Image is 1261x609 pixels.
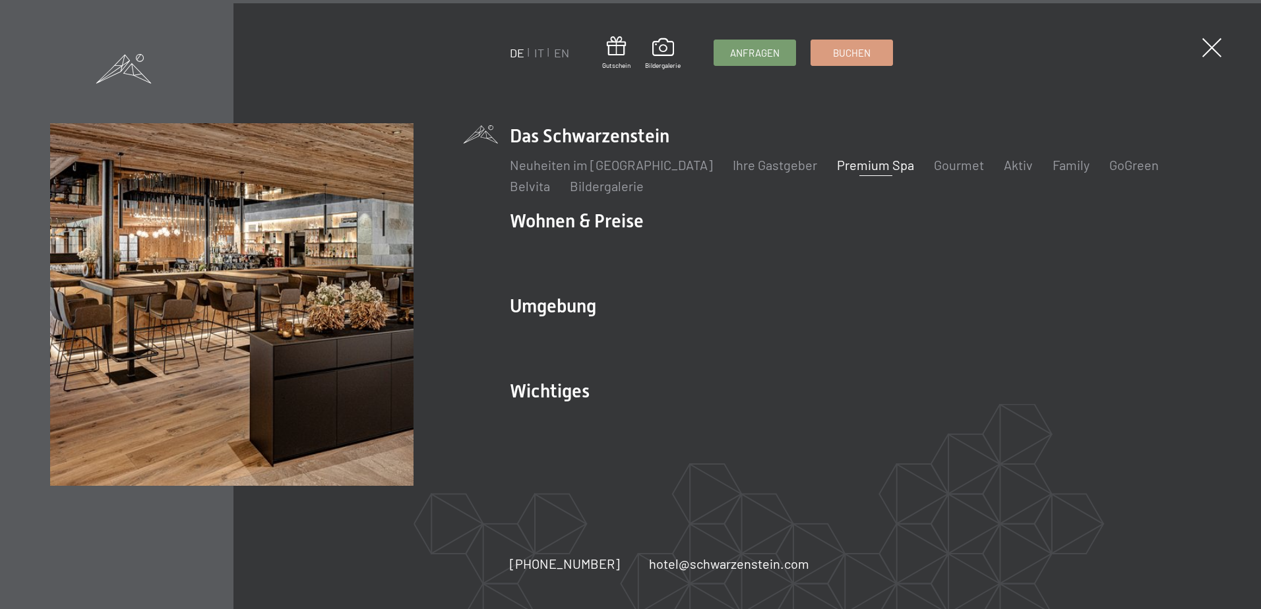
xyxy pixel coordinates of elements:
a: Ihre Gastgeber [733,157,817,173]
span: [PHONE_NUMBER] [510,556,620,571]
a: Gutschein [602,36,630,70]
a: Belvita [510,178,550,194]
a: Bildergalerie [570,178,644,194]
span: Bildergalerie [645,61,681,70]
a: DE [510,45,524,60]
span: Gutschein [602,61,630,70]
a: Aktiv [1004,157,1033,173]
span: Buchen [833,46,871,60]
span: Anfragen [730,46,780,60]
a: hotel@schwarzenstein.com [649,554,809,573]
a: Premium Spa [837,157,914,173]
a: IT [534,45,544,60]
a: EN [554,45,569,60]
a: Buchen [811,40,892,65]
a: Anfragen [714,40,795,65]
a: Neuheiten im [GEOGRAPHIC_DATA] [510,157,713,173]
a: Bildergalerie [645,38,681,70]
a: Family [1053,157,1090,173]
a: Gourmet [934,157,984,173]
a: GoGreen [1109,157,1159,173]
a: [PHONE_NUMBER] [510,554,620,573]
